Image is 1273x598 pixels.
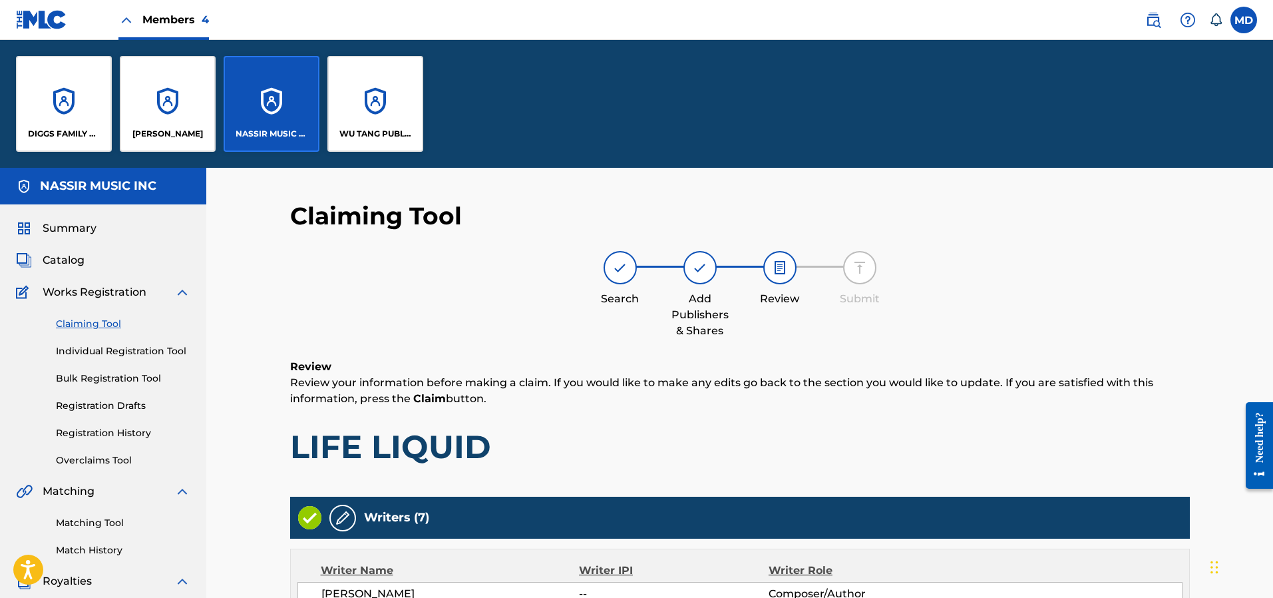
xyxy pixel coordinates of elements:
[236,128,308,140] p: NASSIR MUSIC INC
[327,56,423,152] a: AccountsWU TANG PUBLISHING INC
[56,399,190,413] a: Registration Drafts
[56,426,190,440] a: Registration History
[56,453,190,467] a: Overclaims Tool
[56,543,190,557] a: Match History
[202,13,209,26] span: 4
[56,516,190,530] a: Matching Tool
[16,252,32,268] img: Catalog
[174,284,190,300] img: expand
[1209,13,1222,27] div: Notifications
[747,291,813,307] div: Review
[321,563,580,579] div: Writer Name
[335,510,351,526] img: Writers
[40,178,156,194] h5: NASSIR MUSIC INC
[772,260,788,276] img: step indicator icon for Review
[1206,534,1273,598] iframe: Chat Widget
[290,427,1190,467] h1: LIFE LIQUID
[43,483,94,499] span: Matching
[174,483,190,499] img: expand
[16,220,96,236] a: SummarySummary
[290,375,1190,407] p: Review your information before making a claim. If you would like to make any edits go back to the...
[16,220,32,236] img: Summary
[16,284,33,300] img: Works Registration
[16,483,33,499] img: Matching
[56,372,190,386] a: Bulk Registration Tool
[579,563,769,579] div: Writer IPI
[852,260,868,276] img: step indicator icon for Submit
[1230,7,1257,33] div: User Menu
[1236,392,1273,499] iframe: Resource Center
[667,291,733,339] div: Add Publishers & Shares
[826,291,893,307] div: Submit
[43,220,96,236] span: Summary
[174,573,190,589] img: expand
[413,392,446,405] strong: Claim
[56,344,190,358] a: Individual Registration Tool
[290,201,462,231] h2: Claiming Tool
[142,12,209,27] span: Members
[1140,7,1167,33] a: Public Search
[587,291,653,307] div: Search
[16,252,85,268] a: CatalogCatalog
[1180,12,1196,28] img: help
[1145,12,1161,28] img: search
[120,56,216,152] a: Accounts[PERSON_NAME]
[16,573,32,589] img: Royalties
[16,178,32,194] img: Accounts
[16,10,67,29] img: MLC Logo
[56,317,190,331] a: Claiming Tool
[1175,7,1201,33] div: Help
[43,573,92,589] span: Royalties
[28,128,100,140] p: DIGGS FAMILY MUSIC
[339,128,412,140] p: WU TANG PUBLISHING INC
[1210,547,1218,587] div: Drag
[43,284,146,300] span: Works Registration
[132,128,203,140] p: Mitchell Diggs
[769,563,941,579] div: Writer Role
[290,359,1190,375] h6: Review
[43,252,85,268] span: Catalog
[692,260,708,276] img: step indicator icon for Add Publishers & Shares
[224,56,319,152] a: AccountsNASSIR MUSIC INC
[16,56,112,152] a: AccountsDIGGS FAMILY MUSIC
[298,506,321,529] img: Valid
[612,260,628,276] img: step indicator icon for Search
[118,12,134,28] img: Close
[364,510,429,525] h5: Writers (7)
